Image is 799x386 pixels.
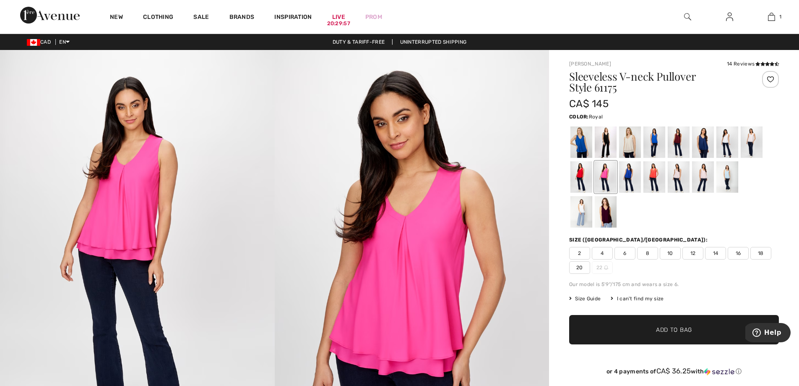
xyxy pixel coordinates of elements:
div: Tomato [570,161,592,193]
span: Inspiration [274,13,312,22]
span: CA$ 36.25 [656,367,691,375]
span: 8 [637,247,658,260]
span: 14 [705,247,726,260]
div: Ultra blue [570,126,592,158]
span: 22 [592,261,613,274]
div: Royal [619,161,641,193]
div: Size ([GEOGRAPHIC_DATA]/[GEOGRAPHIC_DATA]): [569,236,709,244]
iframe: Opens a widget where you can find more information [745,323,791,344]
span: EN [59,39,70,45]
div: or 4 payments ofCA$ 36.25withSezzle Click to learn more about Sezzle [569,367,779,378]
span: 18 [750,247,771,260]
img: ring-m.svg [604,265,608,270]
a: Sign In [719,12,740,22]
span: 1 [779,13,781,21]
span: CA$ 145 [569,98,609,110]
div: Burgundy [668,126,690,158]
span: Royal [589,114,603,120]
div: Blush [692,161,714,193]
span: Add to Bag [656,326,692,334]
span: Size Guide [569,295,601,302]
img: Sezzle [704,368,734,375]
div: Oatmeal [619,126,641,158]
div: 20:29:57 [327,20,350,28]
div: Fire [643,161,665,193]
span: 4 [592,247,613,260]
a: Live20:29:57 [332,13,345,21]
div: Bright Blue [643,126,665,158]
a: Clothing [143,13,173,22]
a: Brands [229,13,255,22]
div: I can't find my size [611,295,664,302]
div: White [570,196,592,228]
span: 10 [660,247,681,260]
a: Prom [365,13,382,21]
span: 12 [682,247,703,260]
button: Add to Bag [569,315,779,344]
span: 6 [614,247,635,260]
div: Blush [668,161,690,193]
span: Color: [569,114,589,120]
span: 2 [569,247,590,260]
img: search the website [684,12,691,22]
img: My Bag [768,12,775,22]
div: Powder Blue [716,161,738,193]
div: 14 Reviews [727,60,779,68]
a: New [110,13,123,22]
div: Deep plum [595,196,617,228]
div: HOT PINK [595,161,617,193]
div: Our model is 5'9"/175 cm and wears a size 6. [569,281,779,288]
div: Petal [741,126,763,158]
div: Offwhite [716,126,738,158]
h1: Sleeveless V-neck Pullover Style 61175 [569,71,744,93]
div: Midnight [692,126,714,158]
span: CAD [27,39,54,45]
a: 1 [751,12,792,22]
div: or 4 payments of with [569,367,779,375]
a: Sale [193,13,209,22]
span: 20 [569,261,590,274]
div: Black [595,126,617,158]
span: 16 [728,247,749,260]
a: [PERSON_NAME] [569,61,611,67]
img: My Info [726,12,733,22]
img: Canadian Dollar [27,39,40,46]
img: 1ère Avenue [20,7,80,24]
